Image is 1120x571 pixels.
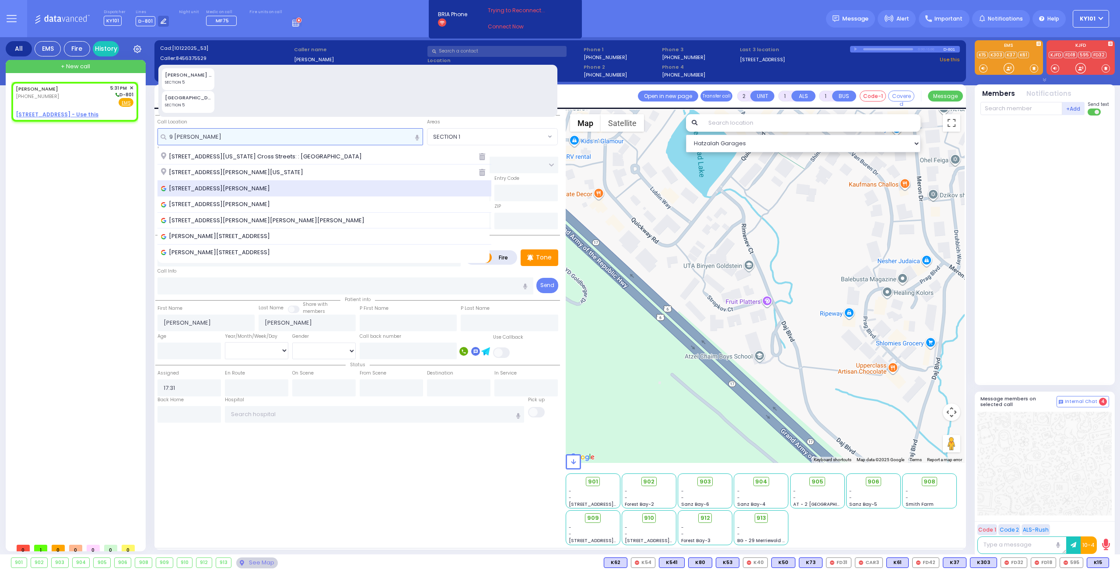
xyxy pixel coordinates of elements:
[1081,536,1097,554] button: 10-4
[977,52,988,58] a: K15
[161,248,273,257] span: [PERSON_NAME][STREET_ADDRESS]
[601,114,644,132] button: Show satellite imagery
[165,94,212,102] div: [GEOGRAPHIC_DATA]
[740,46,850,53] label: Last 3 location
[970,557,997,568] div: BLS
[943,403,960,421] button: Map camera controls
[842,14,868,23] span: Message
[700,514,710,522] span: 912
[980,102,1062,115] input: Search member
[604,557,627,568] div: K62
[136,16,155,26] span: D-801
[427,128,558,145] span: SECTION 1
[793,501,858,508] span: AT - 2 [GEOGRAPHIC_DATA]
[859,560,863,565] img: red-radio-icon.svg
[161,152,365,161] span: [STREET_ADDRESS][US_STATE] Cross Streets: : [GEOGRAPHIC_DATA]
[157,305,182,312] label: First Name
[860,91,886,102] button: Code-1
[569,494,571,501] span: -
[659,557,685,568] div: K541
[625,524,627,531] span: -
[157,370,179,377] label: Assigned
[635,560,639,565] img: red-radio-icon.svg
[176,55,206,62] span: 8456375529
[737,531,740,537] span: -
[35,13,93,24] img: Logo
[161,216,367,225] span: [STREET_ADDRESS][PERSON_NAME][PERSON_NAME][PERSON_NAME]
[157,128,423,145] input: Search location here
[1059,400,1063,404] img: comment-alt.png
[1005,52,1017,58] a: K37
[1035,560,1039,565] img: red-radio-icon.svg
[1049,52,1063,58] a: KJFD
[69,545,82,551] span: 0
[1046,43,1115,49] label: KJFD
[716,557,739,568] div: BLS
[916,560,920,565] img: red-radio-icon.svg
[737,524,740,531] span: -
[681,501,709,508] span: Sanz Bay-6
[868,477,879,486] span: 906
[216,558,231,567] div: 913
[989,52,1004,58] a: K303
[988,15,1023,23] span: Notifications
[1018,52,1029,58] a: K61
[494,203,501,210] label: ZIP
[970,557,997,568] div: K303
[625,494,627,501] span: -
[249,10,282,15] label: Fire units on call
[427,119,440,126] label: Areas
[161,168,306,177] span: [STREET_ADDRESS][PERSON_NAME][US_STATE]
[157,119,187,126] label: Call Location
[438,11,467,18] span: BRIA Phone
[1099,398,1107,406] span: 4
[570,114,601,132] button: Show street map
[225,396,244,403] label: Hospital
[625,501,654,508] span: Forest Bay-2
[681,537,710,544] span: Forest Bay-3
[156,558,173,567] div: 909
[568,452,597,463] a: Open this area in Google Maps (opens a new window)
[1064,52,1077,58] a: FD18
[812,477,823,486] span: 905
[826,557,851,568] div: FD31
[93,41,119,56] a: History
[294,46,425,53] label: Caller name
[700,477,711,486] span: 903
[587,514,599,522] span: 909
[225,370,245,377] label: En Route
[737,494,740,501] span: -
[1088,101,1109,108] span: Send text
[488,23,557,31] a: Connect Now
[114,91,133,98] span: D-801
[934,15,962,23] span: Important
[165,71,212,79] div: [PERSON_NAME] BLVD
[737,537,786,544] span: BG - 29 Merriewold S.
[1088,108,1102,116] label: Turn off text
[259,305,283,312] label: Last Name
[64,41,90,56] div: Fire
[16,93,59,100] span: [PHONE_NUMBER]
[569,501,651,508] span: [STREET_ADDRESS][PERSON_NAME]
[888,91,914,102] button: Covered
[94,558,110,567] div: 905
[737,488,740,494] span: -
[791,91,815,102] button: ALS
[427,46,567,57] input: Search a contact
[688,557,712,568] div: K80
[625,531,627,537] span: -
[896,15,909,23] span: Alert
[161,202,166,207] img: google_icon.svg
[569,488,571,494] span: -
[346,361,370,368] span: Status
[1064,560,1068,565] img: red-radio-icon.svg
[115,558,131,567] div: 906
[104,545,117,551] span: 0
[625,537,707,544] span: [STREET_ADDRESS][PERSON_NAME]
[494,370,517,377] label: In Service
[1087,557,1109,568] div: BLS
[17,545,30,551] span: 0
[34,545,47,551] span: 1
[584,46,659,53] span: Phone 1
[799,557,822,568] div: BLS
